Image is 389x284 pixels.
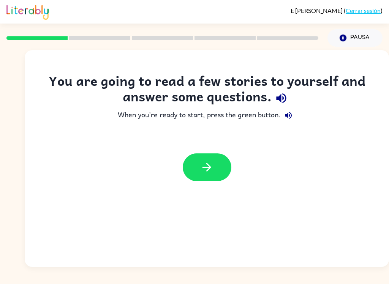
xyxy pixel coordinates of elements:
div: You are going to read a few stories to yourself and answer some questions. [40,73,374,108]
a: Cerrar sesión [346,7,381,14]
div: ( ) [291,7,383,14]
div: When you're ready to start, press the green button. [40,108,374,123]
img: Literably [6,3,49,20]
button: Pausa [327,29,383,47]
span: E [PERSON_NAME] [291,7,344,14]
